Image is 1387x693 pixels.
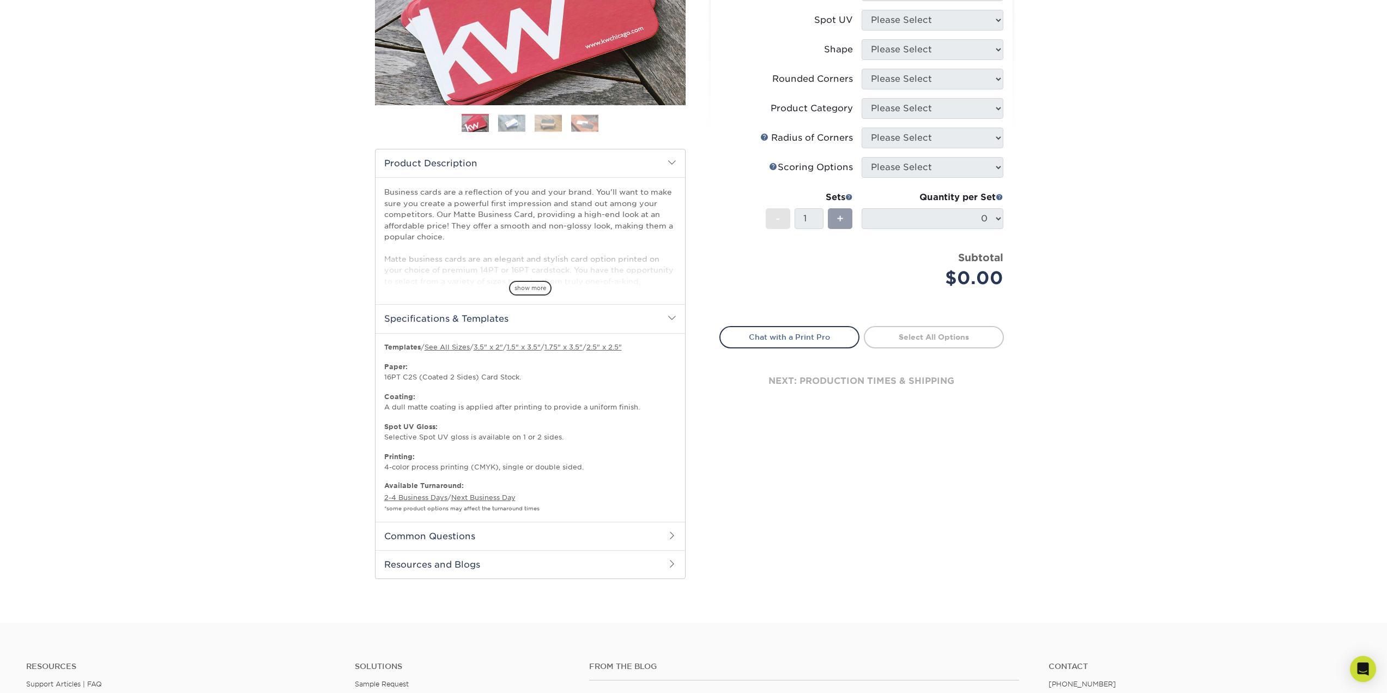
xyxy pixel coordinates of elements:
[384,481,676,513] p: /
[462,110,489,137] img: Business Cards 01
[384,481,464,490] b: Available Turnaround:
[384,343,421,351] b: Templates
[544,343,583,351] a: 1.75" x 3.5"
[589,662,1020,671] h4: From the Blog
[509,281,552,296] span: show more
[571,115,598,131] img: Business Cards 04
[772,73,853,86] div: Rounded Corners
[1049,662,1361,671] a: Contact
[384,423,438,431] strong: Spot UV Gloss:
[498,115,525,131] img: Business Cards 02
[870,265,1003,291] div: $0.00
[451,493,516,502] a: Next Business Day
[355,680,409,688] a: Sample Request
[586,343,622,351] a: 2.5" x 2.5"
[384,363,408,371] strong: Paper:
[535,115,562,131] img: Business Cards 03
[862,191,1003,204] div: Quantity per Set
[864,326,1004,348] a: Select All Options
[719,348,1004,414] div: next: production times & shipping
[507,343,541,351] a: 1.5" x 3.5"
[425,343,470,351] a: See All Sizes
[384,453,415,461] strong: Printing:
[384,505,540,511] small: *some product options may affect the turnaround times
[814,14,853,27] div: Spot UV
[760,131,853,144] div: Radius of Corners
[824,43,853,56] div: Shape
[958,251,1003,263] strong: Subtotal
[375,522,685,550] h2: Common Questions
[355,662,573,671] h4: Solutions
[1350,656,1376,682] div: Open Intercom Messenger
[769,161,853,174] div: Scoring Options
[766,191,853,204] div: Sets
[375,550,685,578] h2: Resources and Blogs
[375,304,685,333] h2: Specifications & Templates
[384,393,415,401] strong: Coating:
[771,102,853,115] div: Product Category
[375,149,685,177] h2: Product Description
[384,493,447,502] a: 2-4 Business Days
[837,210,844,227] span: +
[474,343,503,351] a: 3.5" x 2"
[384,342,676,472] p: / / / / / 16PT C2S (Coated 2 Sides) Card Stock. A dull matte coating is applied after printing to...
[1049,680,1116,688] a: [PHONE_NUMBER]
[719,326,859,348] a: Chat with a Print Pro
[776,210,780,227] span: -
[384,186,676,342] p: Business cards are a reflection of you and your brand. You'll want to make sure you create a powe...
